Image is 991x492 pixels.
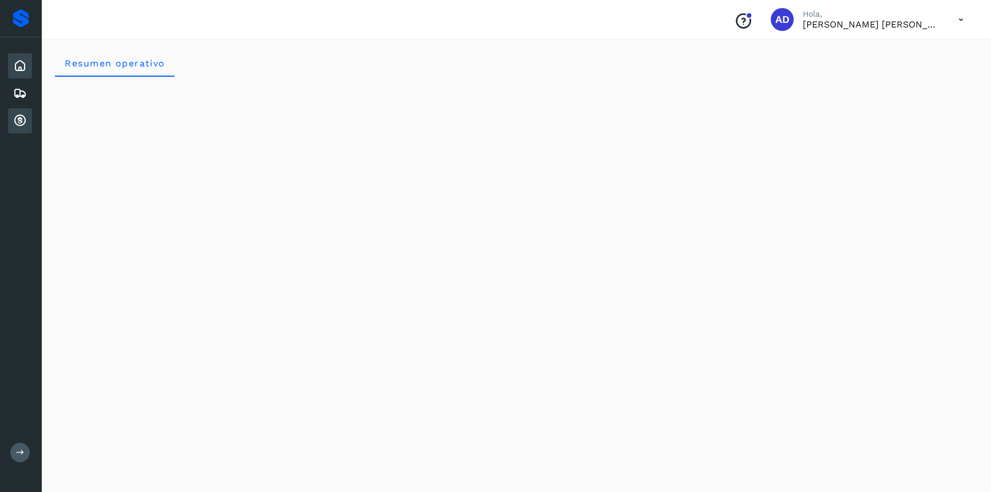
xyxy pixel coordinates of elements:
div: Embarques [8,81,32,106]
span: Resumen operativo [64,58,165,69]
div: Inicio [8,53,32,78]
p: Hola, [803,9,940,19]
p: ALMA DELIA CASTAÑEDA MERCADO [803,19,940,30]
div: Cuentas por cobrar [8,108,32,133]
